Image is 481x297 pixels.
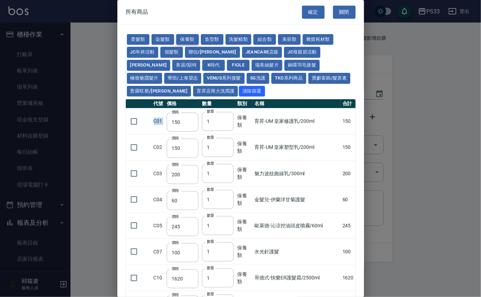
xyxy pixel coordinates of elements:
td: 200 [341,160,356,187]
label: 數量 [207,187,214,192]
button: TKO系列商品 [271,73,307,84]
button: 洗髮精類 [226,34,252,45]
td: C05 [152,213,165,239]
td: 245 [341,213,356,239]
td: C01 [152,108,165,134]
button: 燙髮類 [127,34,149,45]
th: 數量 [200,99,235,108]
td: 保養類 [235,239,253,265]
td: 100 [341,239,356,265]
td: 保養類 [235,108,253,134]
td: 保養類 [235,160,253,187]
td: 育昇-UM 皇家修護乳/200ml [253,108,340,134]
td: C07 [152,239,165,265]
button: JC年終活動 [127,47,158,58]
button: JC母親節活動 [284,47,320,58]
label: 價格 [172,266,179,271]
button: FIOLE [227,60,249,71]
button: 假髮類 [160,47,183,58]
label: 數量 [207,161,214,166]
th: 代號 [152,99,165,108]
td: 金髮兒-伊蘭洋甘菊護髮 [253,187,340,213]
th: 合計 [341,99,356,108]
label: 數量 [207,265,214,271]
button: 組合類 [253,34,276,45]
button: 寶齡富錦/髮原素 [308,73,350,84]
label: 價格 [172,162,179,167]
label: 價格 [172,135,179,141]
td: 哥德式-快樂ER護髮霜/2500ml [253,265,340,291]
button: 保養類 [176,34,199,45]
td: 保養類 [235,213,253,239]
label: 價格 [172,188,179,193]
button: 極致魅隱髮片 [127,73,162,84]
button: 育昇店用大洗潤護 [193,86,238,97]
button: 普羅旺斯/[PERSON_NAME] [127,86,191,97]
button: 聯信/[PERSON_NAME] [185,47,240,58]
button: 雜貨耗材類 [303,34,333,45]
td: 歐萊德-沁涼控油頭皮噴霧/60ml [253,213,340,239]
button: 清除篩選 [239,86,265,97]
td: C03 [152,160,165,187]
td: 保養類 [235,187,253,213]
label: 價格 [172,109,179,115]
td: C10 [152,265,165,291]
label: 數量 [207,135,214,140]
button: 瑞美絲髮片 [252,60,282,71]
td: 150 [341,108,356,134]
button: 華田/上海望志 [164,73,202,84]
th: 名稱 [253,99,340,108]
button: 造型類 [201,34,223,45]
span: 所有商品 [126,8,148,15]
label: 數量 [207,109,214,114]
label: 數量 [207,213,214,218]
label: 數量 [207,291,214,297]
td: C04 [152,187,165,213]
label: 價格 [172,214,179,219]
button: Venus系列接髮 [203,73,244,84]
td: 育昇-UM 皇家塑型乳/200ml [253,134,340,160]
button: 銅環羽毛接髮 [284,60,320,71]
button: 5G洗護 [247,73,269,84]
button: 確定 [302,6,325,19]
button: 美宙/韻特 [172,60,200,71]
button: JeanCare店販 [242,47,282,58]
button: 關閉 [333,6,356,19]
th: 價格 [165,99,200,108]
label: 價格 [172,240,179,245]
td: 150 [341,134,356,160]
td: 1620 [341,265,356,291]
label: 數量 [207,239,214,244]
td: C02 [152,134,165,160]
button: [PERSON_NAME] [127,60,171,71]
td: 水光針護髮 [253,239,340,265]
th: 類別 [235,99,253,108]
button: 染髮類 [152,34,174,45]
button: K時代 [202,60,225,71]
td: 保養類 [235,265,253,291]
button: 美容類 [278,34,301,45]
td: 魅力波紋曲線乳/300ml [253,160,340,187]
td: 保養類 [235,134,253,160]
td: 60 [341,187,356,213]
